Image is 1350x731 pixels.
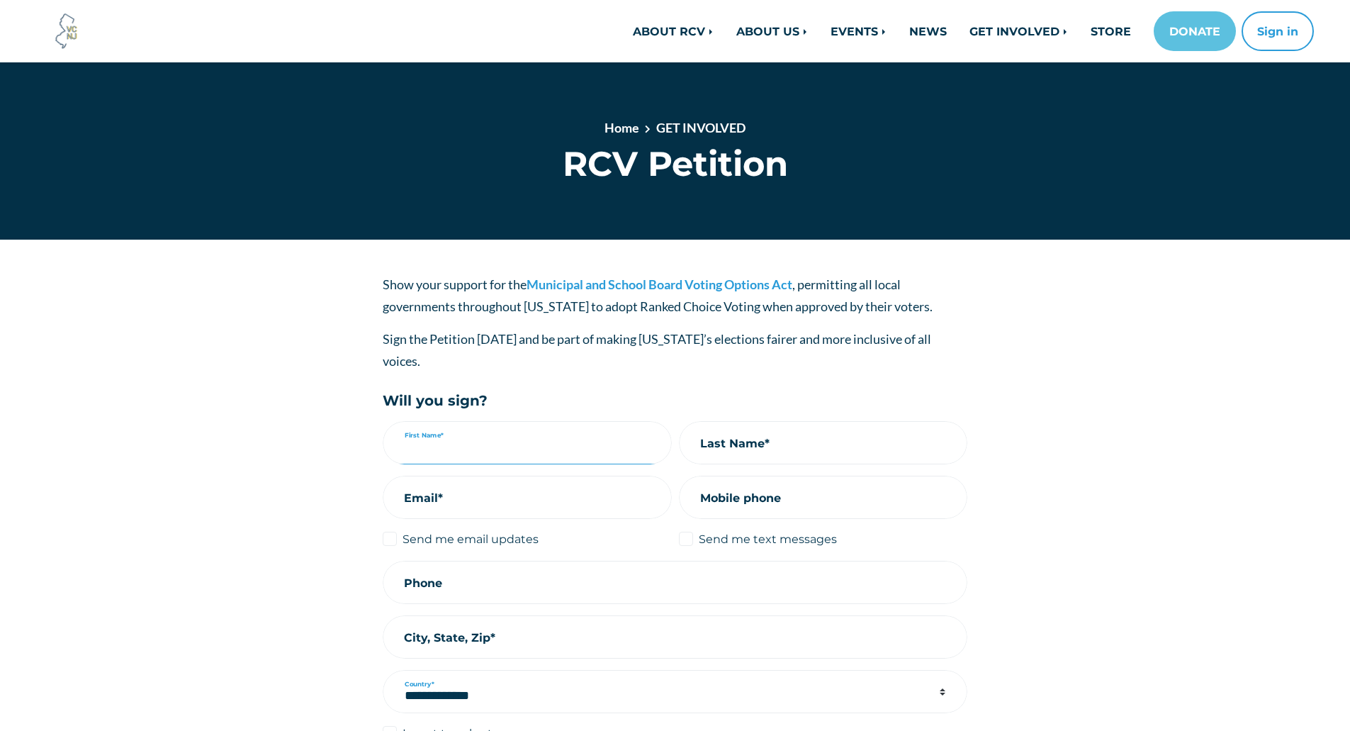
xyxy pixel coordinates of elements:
[433,118,916,143] nav: breadcrumb
[383,393,967,410] h5: Will you sign?
[958,17,1079,45] a: GET INVOLVED
[1154,11,1236,51] a: DONATE
[1242,11,1314,51] button: Sign in or sign up
[621,17,725,45] a: ABOUT RCV
[383,143,967,184] h1: RCV Petition
[819,17,898,45] a: EVENTS
[372,11,1314,51] nav: Main navigation
[527,277,792,292] a: Municipal and School Board Voting Options Act
[656,120,746,135] a: GET INVOLVED
[699,530,837,547] label: Send me text messages
[383,277,933,314] span: Show your support for the , permitting all local governments throughout [US_STATE] to adopt Ranke...
[725,17,819,45] a: ABOUT US
[898,17,958,45] a: NEWS
[403,530,539,547] label: Send me email updates
[1079,17,1142,45] a: STORE
[383,331,931,369] span: Sign the Petition [DATE] and be part of making [US_STATE]’s elections fairer and more inclusive o...
[47,12,86,50] img: Voter Choice NJ
[604,120,639,135] a: Home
